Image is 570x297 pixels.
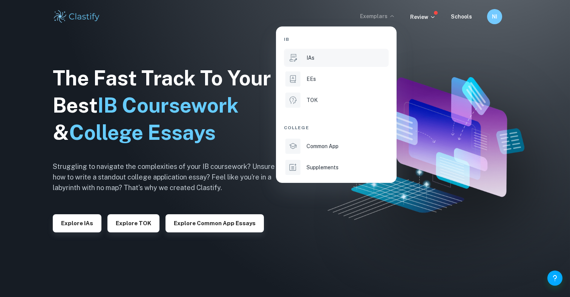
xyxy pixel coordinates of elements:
p: EEs [306,75,316,83]
p: Supplements [306,163,339,172]
a: Supplements [284,158,389,176]
span: IB [284,36,289,43]
a: EEs [284,70,389,88]
a: TOK [284,91,389,109]
p: Common App [306,142,339,150]
p: IAs [306,54,314,62]
span: College [284,124,309,131]
a: IAs [284,49,389,67]
p: TOK [306,96,318,104]
a: Common App [284,137,389,155]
